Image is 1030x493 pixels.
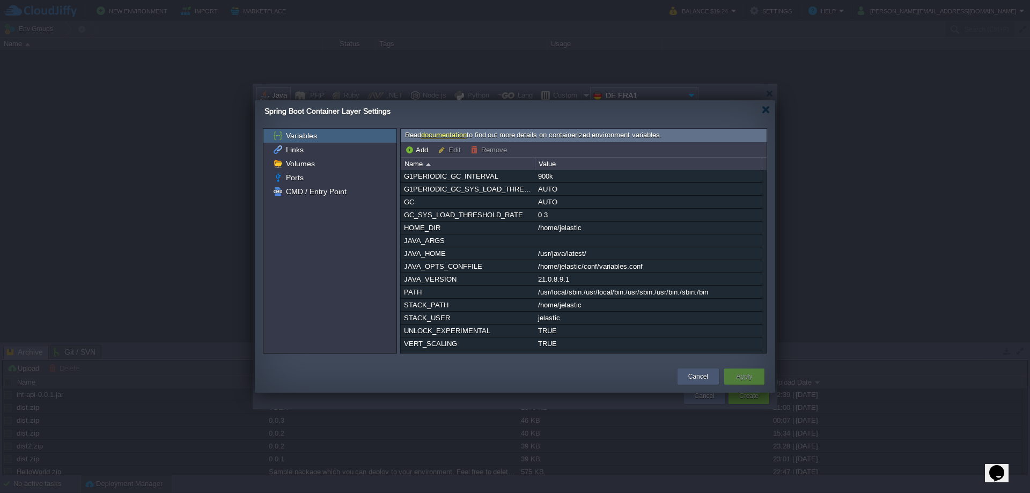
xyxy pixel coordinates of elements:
[401,170,534,182] div: G1PERIODIC_GC_INTERVAL
[535,196,761,208] div: AUTO
[985,450,1019,482] iframe: chat widget
[405,145,431,154] button: Add
[401,196,534,208] div: GC
[421,131,467,139] a: documentation
[535,222,761,234] div: /home/jelastic
[688,371,708,382] button: Cancel
[535,247,761,260] div: /usr/java/latest/
[401,209,534,221] div: GC_SYS_LOAD_THRESHOLD_RATE
[284,187,348,196] a: CMD / Entry Point
[401,273,534,285] div: JAVA_VERSION
[401,234,534,247] div: JAVA_ARGS
[535,299,761,311] div: /home/jelastic
[401,260,534,273] div: JAVA_OPTS_CONFFILE
[284,173,305,182] a: Ports
[535,350,761,363] div: 0.3
[401,325,534,337] div: UNLOCK_EXPERIMENTAL
[401,247,534,260] div: JAVA_HOME
[284,131,319,141] a: Variables
[470,145,510,154] button: Remove
[535,325,761,337] div: TRUE
[401,312,534,324] div: STACK_USER
[535,209,761,221] div: 0.3
[535,312,761,324] div: jelastic
[401,299,534,311] div: STACK_PATH
[284,159,317,168] a: Volumes
[438,145,464,154] button: Edit
[535,286,761,298] div: /usr/local/sbin:/usr/local/bin:/usr/sbin:/usr/bin:/sbin:/bin
[401,337,534,350] div: VERT_SCALING
[535,183,761,195] div: AUTO
[401,350,534,363] div: XMAXF
[535,260,761,273] div: /home/jelastic/conf/variables.conf
[284,145,305,154] a: Links
[401,286,534,298] div: PATH
[401,129,767,142] div: Read to find out more details on containerized environment variables.
[535,337,761,350] div: TRUE
[535,273,761,285] div: 21.0.8.9.1
[402,158,535,170] div: Name
[401,222,534,234] div: HOME_DIR
[535,170,761,182] div: 900k
[264,107,391,115] span: Spring Boot Container Layer Settings
[536,158,762,170] div: Value
[401,183,534,195] div: G1PERIODIC_GC_SYS_LOAD_THRESHOLD
[736,371,752,382] button: Apply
